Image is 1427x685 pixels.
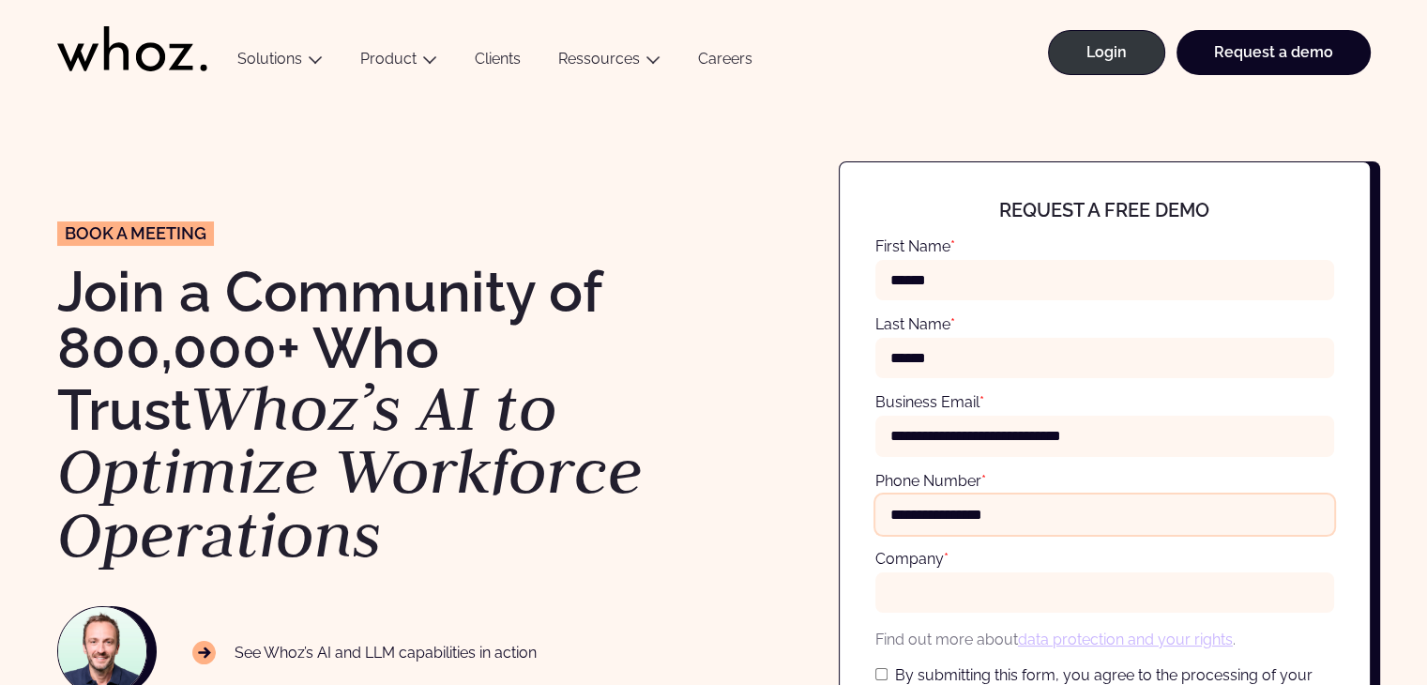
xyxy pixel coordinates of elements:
[1048,30,1165,75] a: Login
[57,366,643,575] em: Whoz’s AI to Optimize Workforce Operations
[875,550,949,568] label: Company
[898,200,1311,221] h4: Request a free demo
[57,264,695,567] h1: Join a Community of 800,000+ Who Trust
[219,50,342,75] button: Solutions
[65,225,206,242] span: Book a meeting
[1177,30,1371,75] a: Request a demo
[875,472,986,490] label: Phone Number
[342,50,456,75] button: Product
[192,641,538,665] p: See Whoz’s AI and LLM capabilities in action
[456,50,539,75] a: Clients
[875,628,1334,651] p: Find out more about .
[875,315,955,333] label: Last Name
[558,50,640,68] a: Ressources
[1018,631,1233,648] a: data protection and your rights
[679,50,771,75] a: Careers
[875,237,955,255] label: First Name
[539,50,679,75] button: Ressources
[360,50,417,68] a: Product
[875,668,888,680] input: By submitting this form, you agree to the processing of your personal data in order to deal with ...
[1303,561,1401,659] iframe: Chatbot
[875,393,984,411] label: Business Email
